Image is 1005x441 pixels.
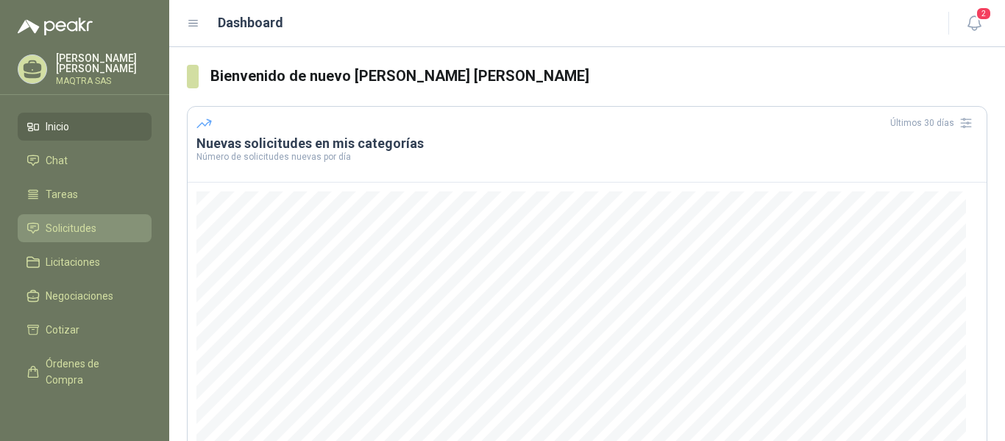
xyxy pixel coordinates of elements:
[56,53,152,74] p: [PERSON_NAME] [PERSON_NAME]
[18,316,152,344] a: Cotizar
[56,77,152,85] p: MAQTRA SAS
[46,322,79,338] span: Cotizar
[218,13,283,33] h1: Dashboard
[46,186,78,202] span: Tareas
[210,65,987,88] h3: Bienvenido de nuevo [PERSON_NAME] [PERSON_NAME]
[976,7,992,21] span: 2
[18,282,152,310] a: Negociaciones
[46,220,96,236] span: Solicitudes
[196,152,978,161] p: Número de solicitudes nuevas por día
[890,111,978,135] div: Últimos 30 días
[46,152,68,169] span: Chat
[46,119,69,135] span: Inicio
[18,18,93,35] img: Logo peakr
[961,10,987,37] button: 2
[196,135,978,152] h3: Nuevas solicitudes en mis categorías
[18,350,152,394] a: Órdenes de Compra
[46,356,138,388] span: Órdenes de Compra
[46,254,100,270] span: Licitaciones
[18,248,152,276] a: Licitaciones
[18,147,152,174] a: Chat
[46,288,113,304] span: Negociaciones
[18,113,152,141] a: Inicio
[18,180,152,208] a: Tareas
[18,400,152,428] a: Remisiones
[18,214,152,242] a: Solicitudes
